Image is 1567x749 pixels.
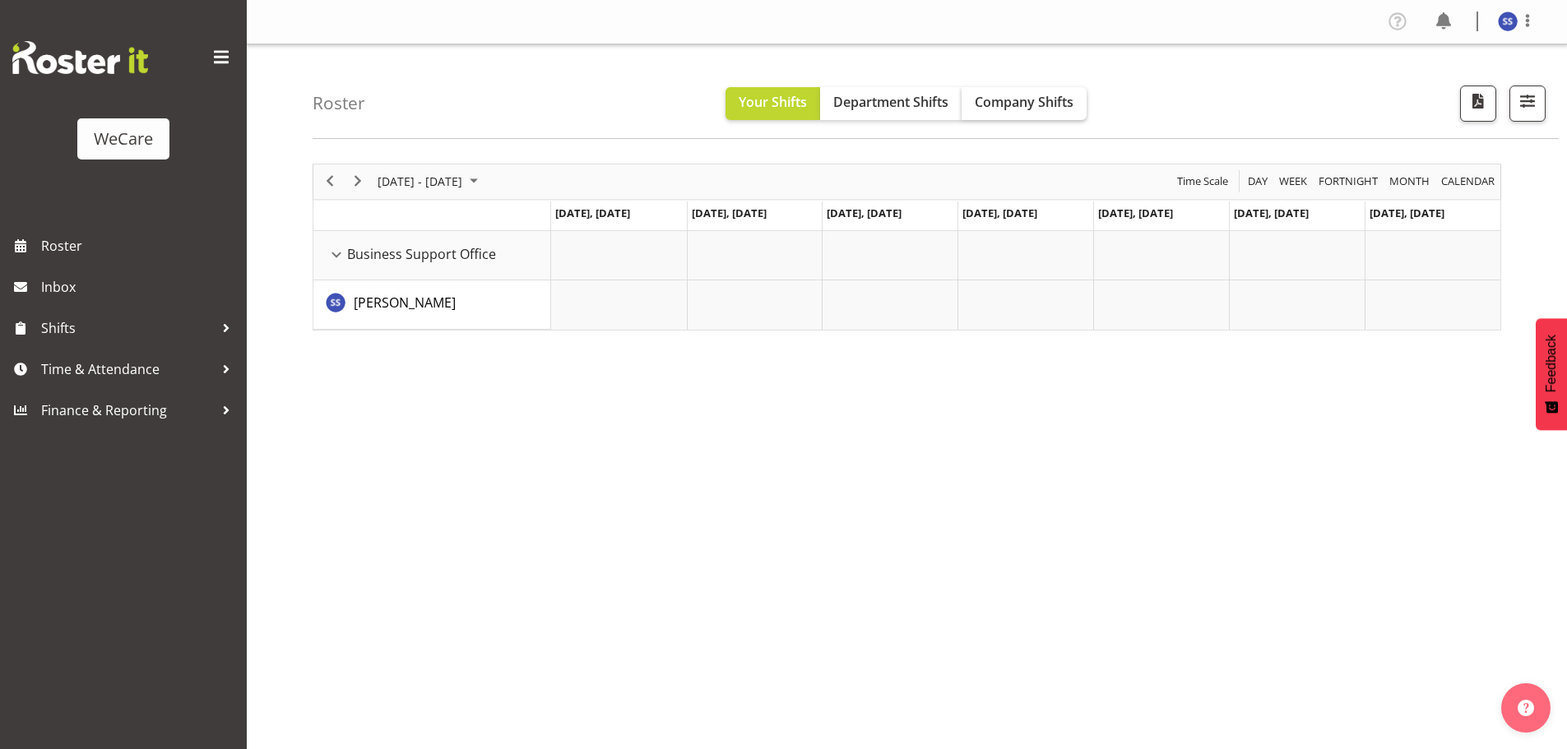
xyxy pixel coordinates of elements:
img: Rosterit website logo [12,41,148,74]
span: Company Shifts [975,93,1073,111]
span: Fortnight [1317,171,1379,192]
span: Day [1246,171,1269,192]
td: Savita Savita resource [313,280,551,330]
button: Time Scale [1175,171,1231,192]
img: help-xxl-2.png [1518,700,1534,716]
div: Timeline Week of June 30, 2024 [313,164,1501,331]
div: next period [344,164,372,199]
button: Feedback - Show survey [1536,318,1567,430]
span: [DATE], [DATE] [1370,206,1444,220]
button: Previous [319,171,341,192]
span: [DATE], [DATE] [1234,206,1309,220]
span: [DATE], [DATE] [692,206,767,220]
span: [DATE], [DATE] [827,206,902,220]
button: Timeline Week [1277,171,1310,192]
button: Fortnight [1316,171,1381,192]
button: June 2024 [375,171,485,192]
span: [DATE], [DATE] [1098,206,1173,220]
div: previous period [316,164,344,199]
span: Inbox [41,275,239,299]
a: [PERSON_NAME] [354,293,456,312]
span: [DATE], [DATE] [555,206,630,220]
table: Timeline Week of June 30, 2024 [551,231,1500,330]
button: Filter Shifts [1509,86,1546,122]
span: [PERSON_NAME] [354,294,456,312]
span: Shifts [41,316,214,340]
button: Timeline Day [1245,171,1271,192]
span: Time Scale [1175,171,1230,192]
img: savita-savita11083.jpg [1498,12,1518,31]
div: WeCare [94,127,153,151]
span: calendar [1440,171,1496,192]
button: Month [1439,171,1498,192]
span: Your Shifts [739,93,807,111]
span: [DATE] - [DATE] [376,171,464,192]
span: Time & Attendance [41,357,214,381]
button: Download a PDF of the roster according to the set date range. [1460,86,1496,122]
button: Your Shifts [726,87,820,120]
td: Business Support Office resource [313,231,551,280]
span: Department Shifts [833,93,948,111]
span: Week [1277,171,1309,192]
div: June 24 - 30, 2024 [372,164,488,199]
span: Business Support Office [347,244,496,264]
span: Finance & Reporting [41,398,214,423]
span: Roster [41,233,239,258]
span: Feedback [1544,335,1559,392]
h4: Roster [313,94,365,113]
span: [DATE], [DATE] [962,206,1037,220]
button: Next [347,171,369,192]
button: Timeline Month [1387,171,1433,192]
span: Month [1388,171,1431,192]
button: Company Shifts [962,87,1087,120]
button: Department Shifts [820,87,962,120]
